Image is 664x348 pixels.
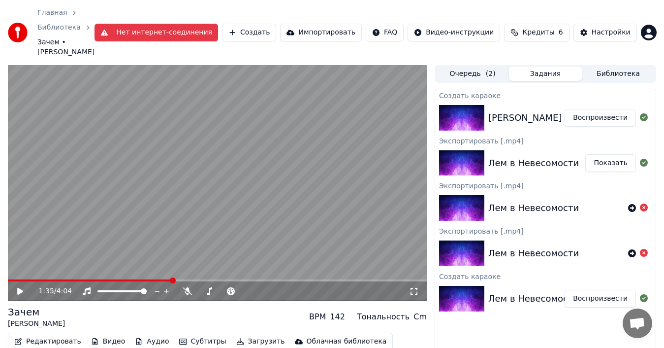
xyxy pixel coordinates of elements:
button: Воспроизвести [565,109,636,127]
button: Создать [222,24,276,41]
button: Воспроизвести [565,290,636,308]
div: Создать караоке [435,89,656,101]
div: Зачем [8,305,65,319]
span: 6 [559,28,563,37]
button: Нет интернет-соединения [95,24,218,41]
div: Лем в Невесомости [488,201,579,215]
div: BPM [309,311,326,323]
a: Главная [37,8,67,18]
nav: breadcrumb [37,8,95,57]
button: Показать [585,154,636,172]
div: Экспортировать [.mp4] [435,179,656,191]
button: Очередь [436,67,509,81]
button: Видео-инструкции [408,24,500,41]
button: Кредиты6 [504,24,569,41]
div: Настройки [592,28,631,37]
div: [PERSON_NAME] [8,319,65,329]
div: Лем в Невесомости [488,156,579,170]
div: Тональность [357,311,410,323]
div: Cm [413,311,427,323]
button: FAQ [366,24,404,41]
span: 4:04 [57,286,72,296]
div: Создать караоке [435,270,656,282]
div: [PERSON_NAME] зачем [488,111,592,125]
span: 1:35 [38,286,54,296]
div: Лем в Невесомости [488,246,579,260]
div: Открытый чат [623,309,652,338]
a: Библиотека [37,23,81,33]
button: Задания [509,67,582,81]
span: ( 2 ) [486,69,496,79]
span: Зачем • [PERSON_NAME] [37,37,95,57]
button: Настройки [573,24,637,41]
div: Экспортировать [.mp4] [435,225,656,237]
img: youka [8,23,28,42]
button: Библиотека [582,67,655,81]
div: 142 [330,311,345,323]
div: Облачная библиотека [307,337,387,347]
div: Экспортировать [.mp4] [435,135,656,146]
div: Лем в Невесомости [488,292,579,306]
button: Импортировать [280,24,362,41]
div: / [38,286,62,296]
span: Кредиты [522,28,554,37]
